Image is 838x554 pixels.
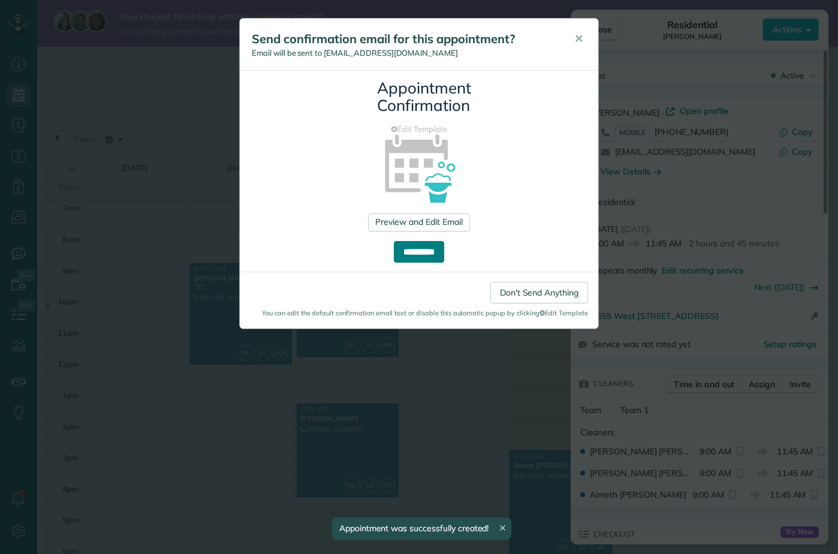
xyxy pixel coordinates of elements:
[574,32,583,46] span: ✕
[332,517,512,540] div: Appointment was successfully created!
[252,48,458,58] span: Email will be sent to [EMAIL_ADDRESS][DOMAIN_NAME]
[250,308,588,318] small: You can edit the default confirmation email text or disable this automatic popup by clicking Edit...
[249,124,589,135] a: Edit Template
[377,80,461,114] h3: Appointment Confirmation
[368,213,469,231] a: Preview and Edit Email
[366,113,473,221] img: appointment_confirmation_icon-141e34405f88b12ade42628e8c248340957700ab75a12ae832a8710e9b578dc5.png
[490,282,588,303] a: Don't Send Anything
[252,31,557,47] h5: Send confirmation email for this appointment?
